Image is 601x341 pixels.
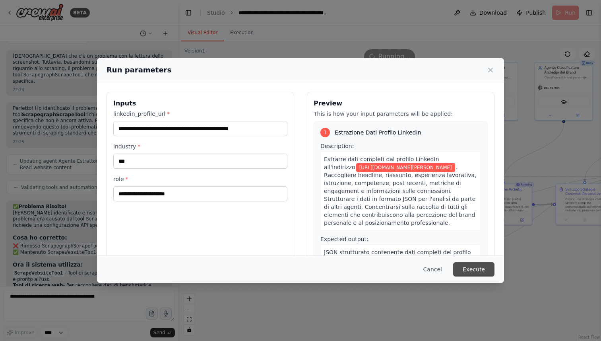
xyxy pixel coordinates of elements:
[314,99,488,108] h3: Preview
[335,129,421,136] span: Estrazione Dati Profilo LinkedIn
[113,110,287,118] label: linkedin_profile_url
[113,99,287,108] h3: Inputs
[324,164,477,226] span: . Raccogliere headline, riassunto, esperienza lavorativa, istruzione, competenze, post recenti, m...
[324,156,439,170] span: Estrarre dati completi dal profilo LinkedIn all'indirizzo
[314,110,488,118] p: This is how your input parameters will be applied:
[324,249,471,311] span: JSON strutturato contenente dati completi del profilo LinkedIn inclusi: informazioni personali, h...
[356,163,455,172] span: Variable: linkedin_profile_url
[107,64,171,76] h2: Run parameters
[113,142,287,150] label: industry
[113,175,287,183] label: role
[320,143,354,149] span: Description:
[453,262,494,277] button: Execute
[417,262,448,277] button: Cancel
[320,236,368,242] span: Expected output:
[320,128,330,137] div: 1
